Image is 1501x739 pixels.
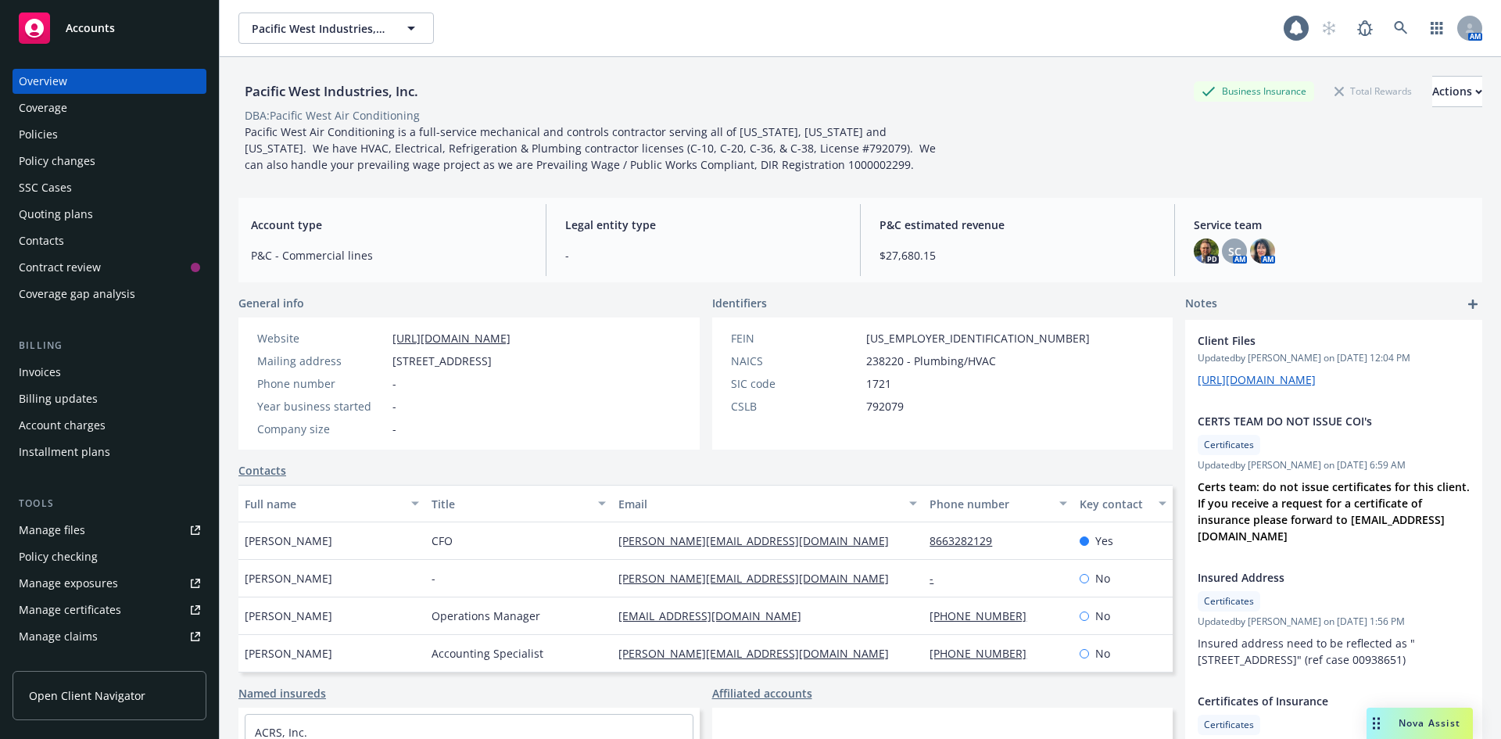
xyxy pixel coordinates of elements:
[866,330,1090,346] span: [US_EMPLOYER_IDENTIFICATION_NUMBER]
[618,571,901,586] a: [PERSON_NAME][EMAIL_ADDRESS][DOMAIN_NAME]
[13,651,206,676] a: Manage BORs
[392,398,396,414] span: -
[13,122,206,147] a: Policies
[1198,615,1470,629] span: Updated by [PERSON_NAME] on [DATE] 1:56 PM
[19,413,106,438] div: Account charges
[245,645,332,662] span: [PERSON_NAME]
[879,247,1155,264] span: $27,680.15
[13,228,206,253] a: Contacts
[13,282,206,307] a: Coverage gap analysis
[13,6,206,50] a: Accounts
[1367,708,1473,739] button: Nova Assist
[712,295,767,311] span: Identifiers
[618,533,901,548] a: [PERSON_NAME][EMAIL_ADDRESS][DOMAIN_NAME]
[1313,13,1345,44] a: Start snowing
[1421,13,1453,44] a: Switch app
[432,645,543,662] span: Accounting Specialist
[13,496,206,511] div: Tools
[13,413,206,438] a: Account charges
[1399,716,1460,730] span: Nova Assist
[392,421,396,437] span: -
[251,217,527,233] span: Account type
[19,651,92,676] div: Manage BORs
[1198,372,1316,387] a: [URL][DOMAIN_NAME]
[565,217,841,233] span: Legal entity type
[1095,608,1110,624] span: No
[238,485,425,522] button: Full name
[731,330,860,346] div: FEIN
[432,496,589,512] div: Title
[19,202,93,227] div: Quoting plans
[1463,295,1482,314] a: add
[252,20,387,37] span: Pacific West Industries, Inc.
[245,570,332,587] span: [PERSON_NAME]
[19,386,98,411] div: Billing updates
[1194,81,1314,101] div: Business Insurance
[1194,217,1470,233] span: Service team
[29,687,145,704] span: Open Client Navigator
[432,533,453,549] span: CFO
[13,439,206,465] a: Installment plans
[392,353,492,369] span: [STREET_ADDRESS]
[238,13,434,44] button: Pacific West Industries, Inc.
[13,597,206,622] a: Manage certificates
[731,375,860,392] div: SIC code
[13,69,206,94] a: Overview
[13,624,206,649] a: Manage claims
[1204,594,1254,608] span: Certificates
[1198,569,1429,586] span: Insured Address
[238,462,286,479] a: Contacts
[13,544,206,569] a: Policy checking
[1432,76,1482,107] button: Actions
[13,202,206,227] a: Quoting plans
[1385,13,1417,44] a: Search
[19,149,95,174] div: Policy changes
[618,608,814,623] a: [EMAIL_ADDRESS][DOMAIN_NAME]
[565,247,841,264] span: -
[238,81,425,102] div: Pacific West Industries, Inc.
[1327,81,1420,101] div: Total Rewards
[1432,77,1482,106] div: Actions
[1198,332,1429,349] span: Client Files
[245,496,402,512] div: Full name
[13,360,206,385] a: Invoices
[13,571,206,596] a: Manage exposures
[19,544,98,569] div: Policy checking
[257,398,386,414] div: Year business started
[1198,351,1470,365] span: Updated by [PERSON_NAME] on [DATE] 12:04 PM
[1198,479,1473,543] strong: Certs team: do not issue certificates for this client. If you receive a request for a certificate...
[930,608,1039,623] a: [PHONE_NUMBER]
[866,375,891,392] span: 1721
[930,496,1049,512] div: Phone number
[1250,239,1275,264] img: photo
[1095,645,1110,662] span: No
[1185,557,1482,680] div: Insured AddressCertificatesUpdatedby [PERSON_NAME] on [DATE] 1:56 PMInsured address need to be re...
[1185,400,1482,557] div: CERTS TEAM DO NOT ISSUE COI'sCertificatesUpdatedby [PERSON_NAME] on [DATE] 6:59 AMCerts team: do ...
[1204,438,1254,452] span: Certificates
[66,22,115,34] span: Accounts
[245,124,939,172] span: Pacific West Air Conditioning is a full-service mechanical and controls contractor serving all of...
[1080,496,1149,512] div: Key contact
[238,295,304,311] span: General info
[1198,635,1470,668] p: Insured address need to be reflected as "[STREET_ADDRESS]" (ref case 00938651)
[879,217,1155,233] span: P&C estimated revenue
[245,608,332,624] span: [PERSON_NAME]
[238,685,326,701] a: Named insureds
[866,353,996,369] span: 238220 - Plumbing/HVAC
[19,122,58,147] div: Policies
[19,597,121,622] div: Manage certificates
[612,485,923,522] button: Email
[19,571,118,596] div: Manage exposures
[425,485,612,522] button: Title
[19,439,110,465] div: Installment plans
[19,360,61,385] div: Invoices
[1185,320,1482,400] div: Client FilesUpdatedby [PERSON_NAME] on [DATE] 12:04 PM[URL][DOMAIN_NAME]
[19,255,101,280] div: Contract review
[257,421,386,437] div: Company size
[1367,708,1386,739] div: Drag to move
[19,175,72,200] div: SSC Cases
[1198,413,1429,429] span: CERTS TEAM DO NOT ISSUE COI's
[866,398,904,414] span: 792079
[432,570,435,587] span: -
[13,149,206,174] a: Policy changes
